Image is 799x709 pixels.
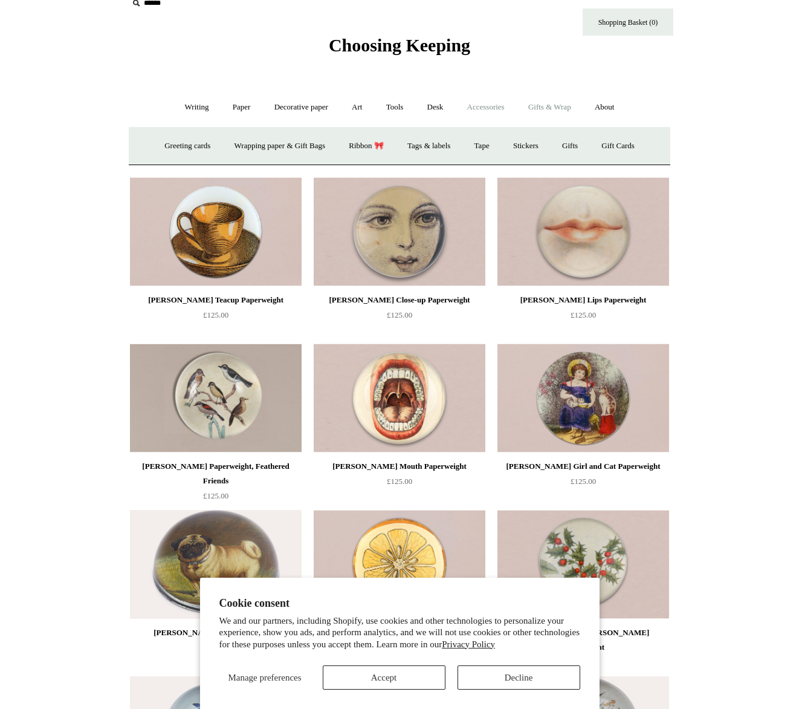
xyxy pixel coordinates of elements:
span: £125.00 [203,310,228,319]
a: Tape [464,130,500,162]
a: John Derian Orange Slice Paperweight John Derian Orange Slice Paperweight [314,510,485,619]
a: [PERSON_NAME] Pug Paperweight £125.00 [130,626,302,675]
a: Paper [222,91,262,123]
a: John Derian Close-up Paperweight John Derian Close-up Paperweight [314,177,485,286]
a: Gifts [551,130,589,162]
div: [PERSON_NAME] Lips Paperweight [500,293,666,307]
div: [PERSON_NAME] Mouth Paperweight [317,459,482,474]
a: [PERSON_NAME] Mouth Paperweight £125.00 [314,459,485,509]
img: John Derian Teacup Paperweight [130,177,302,286]
a: Art [341,91,373,123]
div: [PERSON_NAME] Teacup Paperweight [133,293,299,307]
a: John Derian Lips Paperweight John Derian Lips Paperweight [497,177,669,286]
span: £125.00 [571,477,596,486]
a: John Derian Ilex Holly Paperweight John Derian Ilex Holly Paperweight [497,510,669,619]
img: John Derian Mouth Paperweight [314,344,485,453]
div: [PERSON_NAME] Girl and Cat Paperweight [500,459,666,474]
span: £125.00 [203,491,228,500]
a: Tags & labels [396,130,461,162]
div: [PERSON_NAME] Pug Paperweight [133,626,299,640]
a: Wrapping paper & Gift Bags [224,130,336,162]
img: John Derian Lips Paperweight [497,177,669,286]
img: John Derian Paperweight, Feathered Friends [130,344,302,453]
a: [PERSON_NAME] Girl and Cat Paperweight £125.00 [497,459,669,509]
a: John Derian Pug Paperweight John Derian Pug Paperweight [130,510,302,619]
a: About [584,91,626,123]
img: John Derian Orange Slice Paperweight [314,510,485,619]
a: [PERSON_NAME] Close-up Paperweight £125.00 [314,293,485,342]
a: Ribbon 🎀 [338,130,395,162]
a: Stickers [502,130,549,162]
img: John Derian Ilex Holly Paperweight [497,510,669,619]
button: Accept [323,665,445,690]
a: Writing [174,91,220,123]
a: Decorative paper [264,91,339,123]
button: Manage preferences [219,665,311,690]
a: Desk [416,91,454,123]
a: [PERSON_NAME] Paperweight, Feathered Friends £125.00 [130,459,302,509]
a: Tools [375,91,415,123]
a: Gift Cards [590,130,645,162]
span: £125.00 [571,310,596,319]
a: Gifts & Wrap [517,91,582,123]
img: John Derian Pug Paperweight [130,510,302,619]
a: Shopping Basket (0) [583,8,673,36]
span: Manage preferences [228,673,301,682]
span: Choosing Keeping [329,35,470,55]
a: [PERSON_NAME] Lips Paperweight £125.00 [497,293,669,342]
img: John Derian Close-up Paperweight [314,177,485,286]
span: £125.00 [387,310,412,319]
h2: Cookie consent [219,597,580,610]
a: John Derian Paperweight, Feathered Friends John Derian Paperweight, Feathered Friends [130,344,302,453]
a: [PERSON_NAME] Teacup Paperweight £125.00 [130,293,302,342]
button: Decline [458,665,580,690]
a: Privacy Policy [442,639,495,649]
div: [PERSON_NAME] Close-up Paperweight [317,293,482,307]
a: Choosing Keeping [329,45,470,53]
a: John Derian Teacup Paperweight John Derian Teacup Paperweight [130,177,302,286]
a: Greeting cards [154,130,221,162]
a: John Derian Mouth Paperweight John Derian Mouth Paperweight [314,344,485,453]
span: £125.00 [387,477,412,486]
a: John Derian Girl and Cat Paperweight John Derian Girl and Cat Paperweight [497,344,669,453]
img: John Derian Girl and Cat Paperweight [497,344,669,453]
p: We and our partners, including Shopify, use cookies and other technologies to personalize your ex... [219,615,580,651]
div: [PERSON_NAME] Paperweight, Feathered Friends [133,459,299,488]
a: Accessories [456,91,516,123]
